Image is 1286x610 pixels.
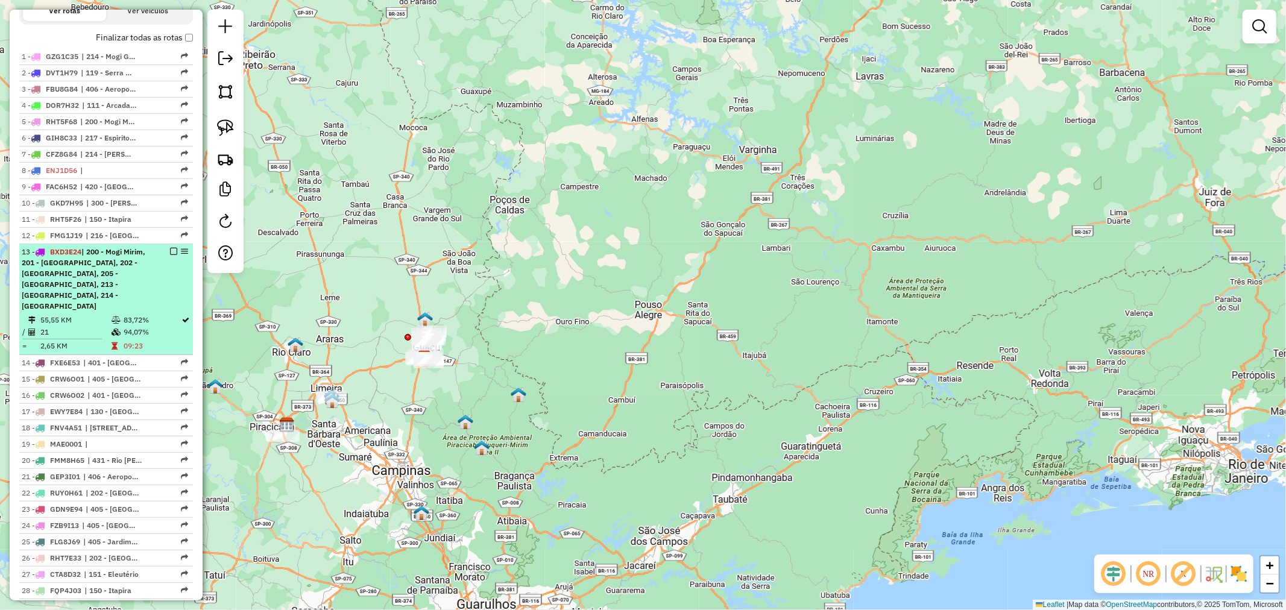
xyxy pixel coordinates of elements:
[181,391,188,398] em: Rota exportada
[22,340,28,352] td: =
[80,149,136,160] span: 214 - Mogi Guaçu
[217,83,234,100] img: Selecionar atividades - polígono
[317,391,347,403] div: Atividade não roteirizada - COMERCIAL DELTA PONT
[50,439,82,448] span: MAE0001
[50,570,81,579] span: CTA8D32
[50,407,83,416] span: EWY7E84
[213,177,238,204] a: Criar modelo
[1266,576,1274,591] span: −
[40,326,111,338] td: 21
[324,389,339,404] img: 618 UDC Light Limeira
[1266,558,1274,573] span: +
[50,521,79,530] span: FZB9I13
[50,537,80,546] span: FLG8J69
[50,247,81,256] span: BXD3E24
[22,84,78,93] span: 3 -
[181,248,188,255] em: Opções
[50,198,83,207] span: GKD7H95
[183,316,190,324] i: Rota otimizada
[50,488,83,497] span: RUY0H61
[22,68,78,77] span: 2 -
[86,488,141,498] span: 202 - Jardim Santa Monica III, 205 - Ype Amarelo, 213 - Mogi Guaçu Centro, 214 - Mogi Guaçu
[84,569,139,580] span: 151 - Eleutério
[112,342,118,350] i: Tempo total em rota
[22,117,77,126] span: 5 -
[50,215,81,224] span: RHT5F26
[81,68,136,78] span: 119 - Serra Negra 2
[288,337,303,353] img: 619 UDC Light Rio Claro
[22,505,83,514] span: 23 -
[50,472,80,481] span: GEP3I01
[170,248,177,255] em: Finalizar rota
[80,116,136,127] span: 200 - Mogi Mirim, 202 - Jardim Santa Monica III
[217,119,234,136] img: Selecionar atividades - laço
[84,214,140,225] span: 150 - Itapira
[22,101,79,110] span: 4 -
[1204,564,1223,583] img: Fluxo de ruas
[213,209,238,236] a: Reroteirizar Sessão
[40,314,111,326] td: 55,55 KM
[106,1,189,21] button: Ver veículos
[414,505,429,521] img: CDI Louveira
[81,51,137,62] span: 214 - Mogi Guaçu, 217 - Espirito Santo do pinhal
[80,181,136,192] span: 420 - Cordeirópolis
[1229,564,1249,583] img: Exibir/Ocultar setores
[181,505,188,512] em: Rota exportada
[1261,574,1279,593] a: Zoom out
[1099,559,1128,588] span: Ocultar deslocamento
[112,329,121,336] i: % de utilização da cubagem
[83,536,139,547] span: 405 - Jardim Orestes, 412 - Carandna
[46,68,78,77] span: DVT1H79
[22,358,80,367] span: 14 -
[213,14,238,42] a: Nova sessão e pesquisa
[46,84,78,93] span: FBU8G84
[185,34,193,42] input: Finalizar todas as rotas
[22,488,83,497] span: 22 -
[50,553,81,562] span: RHT7E33
[181,69,188,76] em: Rota exportada
[22,326,28,338] td: /
[181,440,188,447] em: Rota exportada
[1247,14,1272,39] a: Exibir filtros
[22,456,84,465] span: 20 -
[22,553,81,562] span: 26 -
[217,151,234,168] img: Criar rota
[80,165,136,176] span: |
[22,215,81,224] span: 11 -
[81,84,136,95] span: 406 - Aeroporto, 407 - Lindóia
[28,316,36,324] i: Distância Total
[181,183,188,190] em: Rota exportada
[50,456,84,465] span: FMM8H65
[181,424,188,431] em: Rota exportada
[22,182,77,191] span: 9 -
[123,340,181,352] td: 09:23
[87,455,143,466] span: 431 - Rio Claro Santana
[50,423,82,432] span: FNV4A51
[1261,556,1279,574] a: Zoom in
[22,374,84,383] span: 15 -
[46,117,77,126] span: RHT5F68
[181,473,188,480] em: Rota exportada
[22,391,84,400] span: 16 -
[23,1,106,21] button: Ver rotas
[86,198,142,209] span: 300 - Engenheiro Coelho, 301 - Conchal, 303 - Cidade Universitária - Pederneiras
[86,406,141,417] span: 130 - Socorro, 131 - Socorro Sul, 132 - Socorro Norte, 133 - Socorro Cristo Redentor
[123,326,181,338] td: 94,07%
[22,407,83,416] span: 17 -
[22,247,145,310] span: | 200 - Mogi Mirim, 201 - [GEOGRAPHIC_DATA], 202 - [GEOGRAPHIC_DATA], 205 - [GEOGRAPHIC_DATA], 21...
[474,440,490,456] img: Tuiuti
[46,166,77,175] span: ENJ1D56
[269,430,300,442] div: Atividade não roteirizada - SUPERMERCADO DELTA MAX LTDA
[22,198,83,207] span: 10 -
[80,133,136,143] span: 217 - Espirito Santo do pinhal
[22,52,78,61] span: 1 -
[1067,600,1068,609] span: |
[85,439,140,450] span: |
[50,391,84,400] span: CRW6O02
[50,586,81,595] span: FQP4J03
[83,471,139,482] span: 406 - Aeroporto, 407 - Lindóia
[22,439,82,448] span: 19 -
[46,52,78,61] span: GZG1C35
[50,374,84,383] span: CRW6O01
[46,133,77,142] span: GIH8C33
